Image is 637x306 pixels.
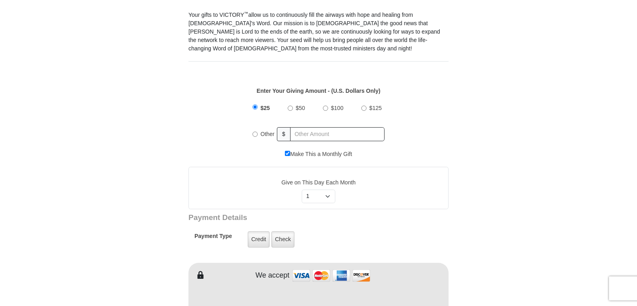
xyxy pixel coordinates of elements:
label: Credit [248,231,270,248]
sup: ™ [244,11,248,16]
span: $ [277,127,290,141]
input: Other Amount [290,127,385,141]
label: Give on This Day Each Month [196,178,441,187]
span: Other [260,131,274,137]
span: $50 [296,105,305,111]
strong: Enter Your Giving Amount - (U.S. Dollars Only) [256,88,380,94]
h3: Payment Details [188,213,393,222]
input: Make This a Monthly Gift [285,151,290,156]
label: Check [271,231,294,248]
p: Your gifts to VICTORY allow us to continuously fill the airways with hope and healing from [DEMOG... [188,11,449,53]
img: credit cards accepted [291,267,371,284]
span: $25 [260,105,270,111]
h4: We accept [256,271,290,280]
span: $125 [369,105,382,111]
h5: Payment Type [194,233,232,244]
span: $100 [331,105,343,111]
label: Make This a Monthly Gift [285,150,352,158]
